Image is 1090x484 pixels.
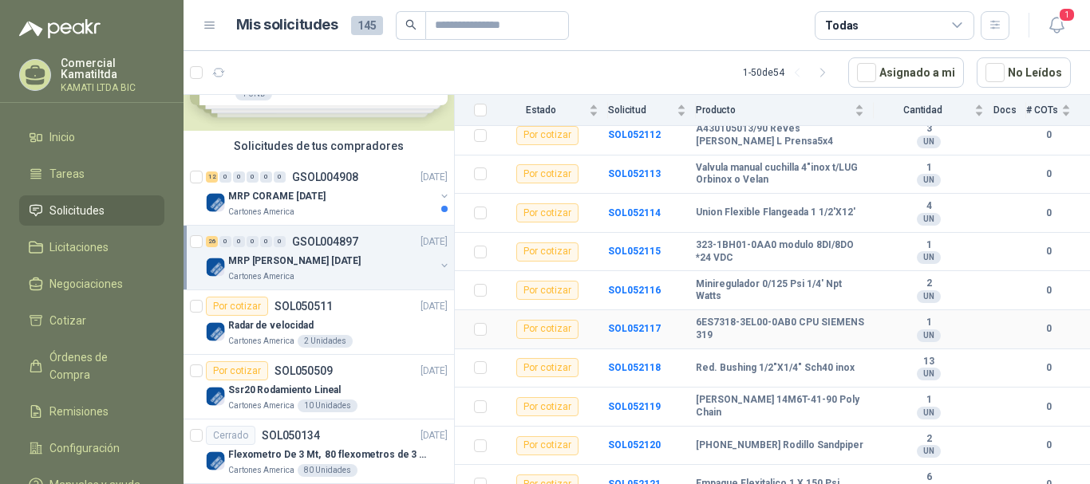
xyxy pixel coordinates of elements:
[61,57,164,80] p: Comercial Kamatiltda
[228,189,326,204] p: MRP CORAME [DATE]
[219,171,231,183] div: 0
[19,269,164,299] a: Negociaciones
[421,299,448,314] p: [DATE]
[228,206,294,218] p: Cartones America
[825,17,859,34] div: Todas
[1026,283,1071,298] b: 0
[184,355,454,419] a: Por cotizarSOL050509[DATE] Company LogoSsr20 Rodamiento LinealCartones America10 Unidades
[1042,11,1071,40] button: 1
[696,317,864,341] b: 6ES7318-3EL00-0AB0 CPU SIEMENS 319
[993,95,1026,126] th: Docs
[874,123,984,136] b: 3
[49,238,109,256] span: Licitaciones
[608,285,661,296] a: SOL052116
[298,399,357,412] div: 10 Unidades
[608,207,661,218] a: SOL052114
[19,195,164,226] a: Solicitudes
[696,278,864,303] b: Miniregulador 0/125 Psi 1/4' Npt Watts
[608,129,661,140] b: SOL052112
[19,305,164,336] a: Cotizar
[917,368,941,380] div: UN
[206,451,225,470] img: Company Logo
[49,165,85,183] span: Tareas
[696,95,874,126] th: Producto
[1026,399,1071,415] b: 0
[274,236,286,247] div: 0
[236,14,338,37] h1: Mis solicitudes
[608,362,661,373] a: SOL052118
[49,275,123,293] span: Negociaciones
[977,57,1071,88] button: No Leídos
[917,136,941,148] div: UN
[49,348,149,384] span: Órdenes de Compra
[206,297,268,316] div: Por cotizar
[19,433,164,463] a: Configuración
[260,236,272,247] div: 0
[516,281,579,300] div: Por cotizar
[874,317,984,329] b: 1
[1026,321,1071,336] b: 0
[1026,167,1071,182] b: 0
[1026,206,1071,221] b: 0
[696,239,864,264] b: 323-1BH01-0AA0 modulo 8DI/8DO *24 VDC
[874,162,984,175] b: 1
[184,290,454,355] a: Por cotizarSOL050511[DATE] Company LogoRadar de velocidadCartones America2 Unidades
[19,396,164,427] a: Remisiones
[49,403,109,420] span: Remisiones
[19,232,164,262] a: Licitaciones
[917,407,941,419] div: UN
[61,83,164,92] p: KAMATI LTDA BIC
[292,236,358,247] p: GSOL004897
[1026,438,1071,453] b: 0
[874,200,984,213] b: 4
[917,174,941,187] div: UN
[49,312,86,329] span: Cotizar
[696,123,864,148] b: A430105013/90 Reves [PERSON_NAME] L Prensa5x4
[696,394,864,419] b: [PERSON_NAME] 14M6T-41-90 Poly Chain
[421,170,448,185] p: [DATE]
[743,60,835,85] div: 1 - 50 de 54
[206,167,451,218] a: 12 0 0 0 0 0 GSOL004908[DATE] Company LogoMRP CORAME [DATE]Cartones America
[219,236,231,247] div: 0
[516,358,579,377] div: Por cotizar
[874,471,984,484] b: 6
[206,232,451,283] a: 26 0 0 0 0 0 GSOL004897[DATE] Company LogoMRP [PERSON_NAME] [DATE]Cartones America
[405,19,417,30] span: search
[19,19,101,38] img: Logo peakr
[49,202,105,219] span: Solicitudes
[874,104,971,116] span: Cantidad
[496,95,608,126] th: Estado
[696,104,851,116] span: Producto
[1026,95,1090,126] th: # COTs
[206,387,225,406] img: Company Logo
[298,335,353,348] div: 2 Unidades
[421,428,448,443] p: [DATE]
[608,439,661,451] a: SOL052120
[917,213,941,226] div: UN
[49,128,75,146] span: Inicio
[421,234,448,250] p: [DATE]
[228,254,361,269] p: MRP [PERSON_NAME] [DATE]
[247,171,259,183] div: 0
[292,171,358,183] p: GSOL004908
[206,236,218,247] div: 26
[228,464,294,477] p: Cartones America
[206,258,225,277] img: Company Logo
[917,251,941,264] div: UN
[608,168,661,179] a: SOL052113
[233,236,245,247] div: 0
[247,236,259,247] div: 0
[184,131,454,161] div: Solicitudes de tus compradores
[608,246,661,257] b: SOL052115
[184,419,454,484] a: CerradoSOL050134[DATE] Company LogoFlexometro De 3 Mt, 80 flexometros de 3 m Marca TajimaCartones...
[516,320,579,339] div: Por cotizar
[874,433,984,446] b: 2
[516,203,579,222] div: Por cotizar
[421,364,448,379] p: [DATE]
[608,323,661,334] b: SOL052117
[298,464,357,477] div: 80 Unidades
[19,122,164,152] a: Inicio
